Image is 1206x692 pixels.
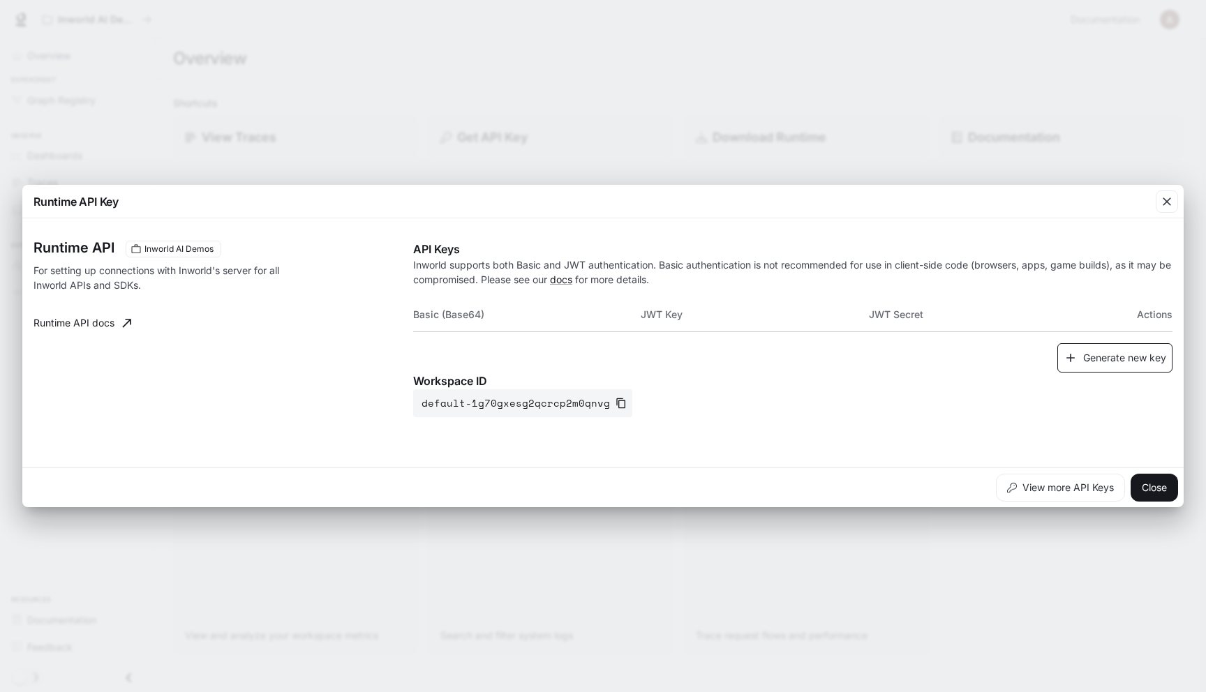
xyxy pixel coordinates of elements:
[1131,474,1178,502] button: Close
[413,257,1172,287] p: Inworld supports both Basic and JWT authentication. Basic authentication is not recommended for u...
[996,474,1125,502] button: View more API Keys
[1096,298,1172,331] th: Actions
[550,273,572,285] a: docs
[413,298,641,331] th: Basic (Base64)
[413,389,632,417] button: default-1g70gxesg2qcrcp2m0qnvg
[139,243,219,255] span: Inworld AI Demos
[641,298,868,331] th: JWT Key
[33,263,310,292] p: For setting up connections with Inworld's server for all Inworld APIs and SDKs.
[33,241,114,255] h3: Runtime API
[1057,343,1172,373] button: Generate new key
[413,373,1172,389] p: Workspace ID
[869,298,1096,331] th: JWT Secret
[28,309,137,337] a: Runtime API docs
[413,241,1172,257] p: API Keys
[33,193,119,210] p: Runtime API Key
[126,241,221,257] div: These keys will apply to your current workspace only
